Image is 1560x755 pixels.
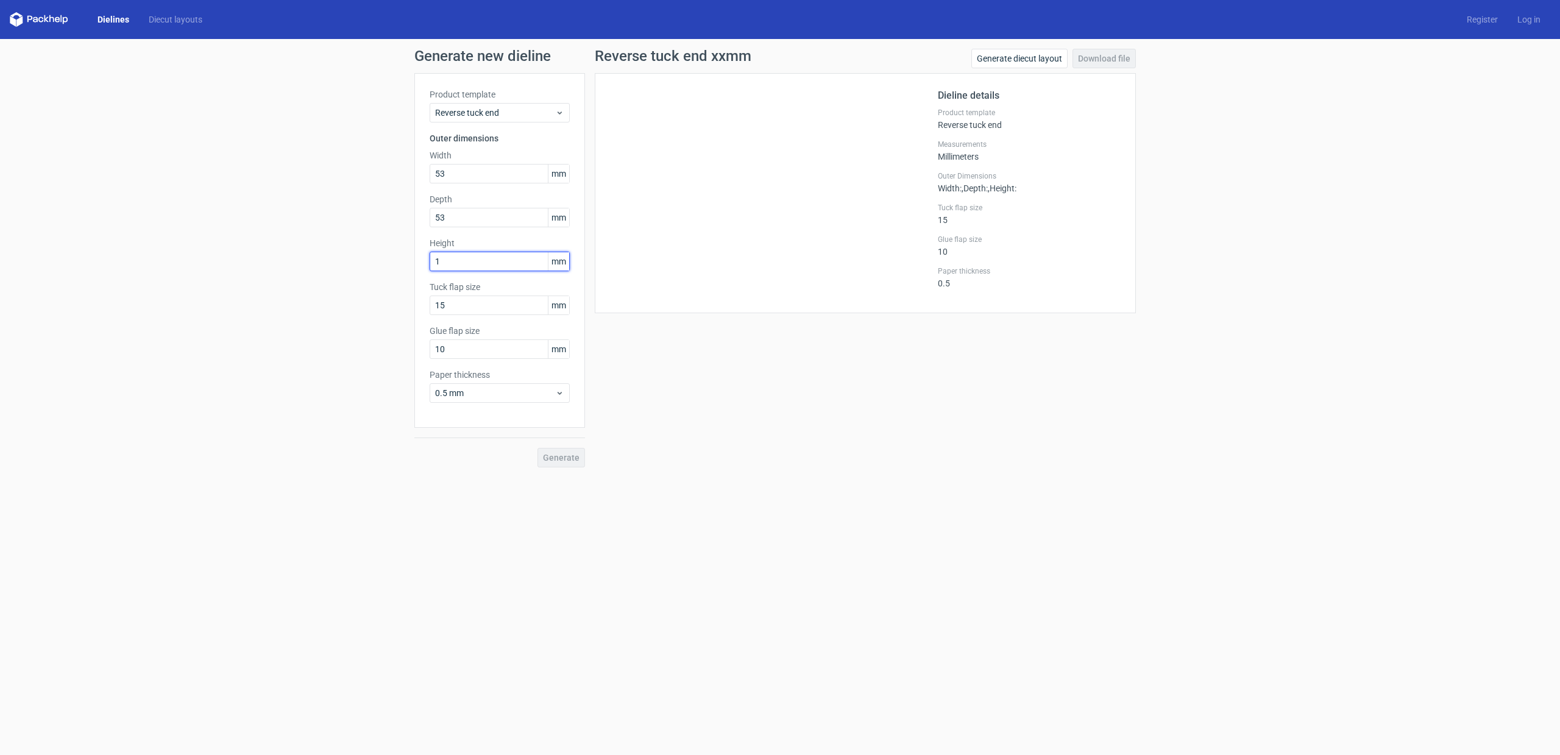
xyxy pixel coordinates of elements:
a: Log in [1508,13,1550,26]
a: Dielines [88,13,139,26]
span: mm [548,340,569,358]
h2: Dieline details [938,88,1121,103]
span: Width : [938,183,962,193]
h1: Reverse tuck end xxmm [595,49,751,63]
div: 10 [938,235,1121,257]
div: 0.5 [938,266,1121,288]
label: Width [430,149,570,161]
label: Outer Dimensions [938,171,1121,181]
h3: Outer dimensions [430,132,570,144]
span: , Height : [988,183,1016,193]
span: mm [548,252,569,271]
div: 15 [938,203,1121,225]
span: Reverse tuck end [435,107,555,119]
a: Generate diecut layout [971,49,1068,68]
label: Paper thickness [430,369,570,381]
span: mm [548,296,569,314]
label: Measurements [938,140,1121,149]
label: Product template [430,88,570,101]
span: mm [548,165,569,183]
h1: Generate new dieline [414,49,1146,63]
label: Tuck flap size [430,281,570,293]
span: 0.5 mm [435,387,555,399]
div: Reverse tuck end [938,108,1121,130]
label: Product template [938,108,1121,118]
label: Glue flap size [938,235,1121,244]
a: Diecut layouts [139,13,212,26]
span: mm [548,208,569,227]
label: Glue flap size [430,325,570,337]
label: Height [430,237,570,249]
span: , Depth : [962,183,988,193]
div: Millimeters [938,140,1121,161]
a: Register [1457,13,1508,26]
label: Depth [430,193,570,205]
label: Paper thickness [938,266,1121,276]
label: Tuck flap size [938,203,1121,213]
